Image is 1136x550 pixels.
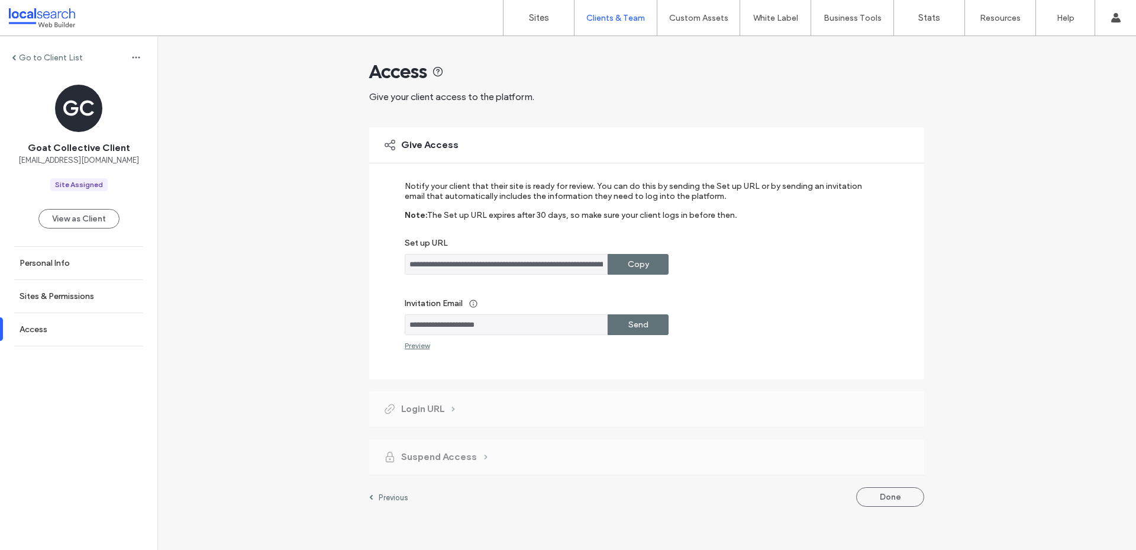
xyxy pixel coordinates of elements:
label: Note: [405,210,427,238]
label: The Set up URL expires after 30 days, so make sure your client logs in before then. [427,210,737,238]
div: Preview [405,341,430,350]
label: Notify your client that their site is ready for review. You can do this by sending the Set up URL... [405,181,873,210]
label: Invitation Email [405,292,873,314]
label: Help [1057,13,1074,23]
label: Sites [529,12,549,23]
span: Suspend Access [401,451,477,464]
button: Done [856,487,924,507]
a: Previous [369,493,408,502]
div: GC [55,85,102,132]
label: Clients & Team [586,13,645,23]
label: Copy [628,253,649,275]
span: Access [369,60,427,83]
label: Business Tools [824,13,882,23]
label: Previous [379,493,408,502]
label: Go to Client List [19,53,83,63]
div: Site Assigned [55,179,103,190]
label: Stats [918,12,940,23]
label: Custom Assets [669,13,728,23]
span: Give your client access to the platform. [369,91,534,102]
span: Goat Collective Client [28,141,130,155]
label: Set up URL [405,238,873,254]
button: View as Client [38,209,120,229]
label: Resources [980,13,1021,23]
span: Give Access [401,139,459,152]
span: [EMAIL_ADDRESS][DOMAIN_NAME] [18,155,139,166]
label: Send [628,314,648,336]
label: Personal Info [20,258,70,268]
label: Sites & Permissions [20,291,94,301]
span: Help [27,8,51,19]
span: Login URL [401,403,444,416]
label: Access [20,324,47,334]
label: White Label [753,13,798,23]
